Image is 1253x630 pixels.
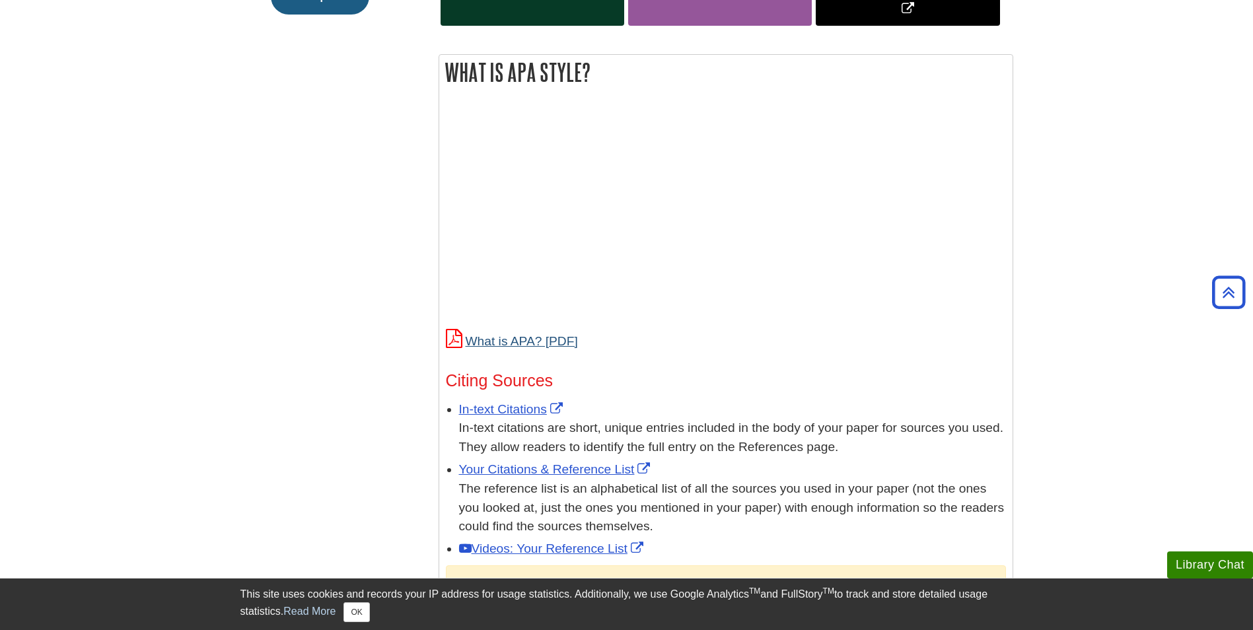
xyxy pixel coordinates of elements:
iframe: What is APA? [446,109,816,317]
a: Link opens in new window [459,462,654,476]
div: This site uses cookies and records your IP address for usage statistics. Additionally, we use Goo... [240,586,1013,622]
sup: TM [823,586,834,596]
a: Back to Top [1207,283,1250,301]
div: In-text citations are short, unique entries included in the body of your paper for sources you us... [459,419,1006,457]
button: Library Chat [1167,551,1253,578]
sup: TM [749,586,760,596]
a: Link opens in new window [459,542,647,555]
a: Link opens in new window [459,402,566,416]
button: Close [343,602,369,622]
a: What is APA? [446,334,578,348]
h2: What is APA Style? [439,55,1013,90]
a: Read More [283,606,336,617]
div: The reference list is an alphabetical list of all the sources you used in your paper (not the one... [459,479,1006,536]
h3: Citing Sources [446,371,1006,390]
